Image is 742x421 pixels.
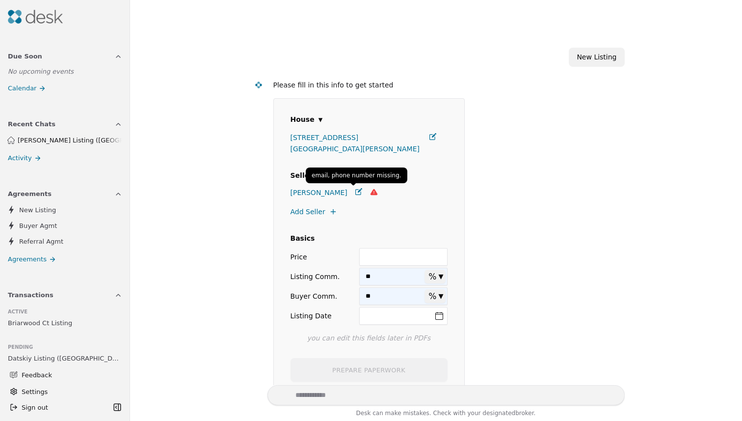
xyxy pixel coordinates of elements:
[438,269,443,283] div: ▾
[291,170,448,181] h3: Seller
[8,254,47,264] span: Agreements
[438,289,443,303] div: ▾
[8,68,74,75] span: No upcoming events
[8,318,72,328] span: Briarwood Ct Listing
[6,399,110,415] button: Sign out
[2,252,128,266] a: Agreements
[291,132,420,143] div: [STREET_ADDRESS]
[22,387,48,397] span: Settings
[291,233,448,244] h3: Basics
[291,187,378,198] div: [PERSON_NAME]
[8,153,32,163] span: Activity
[8,308,122,316] div: Active
[2,115,128,133] button: Recent Chats
[306,168,407,183] div: email, phone number missing.
[19,236,63,247] span: Referral Agmt
[22,370,116,380] span: Feedback
[19,205,56,215] span: New Listing
[8,119,55,129] span: Recent Chats
[8,343,122,351] div: Pending
[291,307,340,325] label: Listing Date
[8,10,63,24] img: Desk
[18,135,122,145] span: [PERSON_NAME] Listing ([GEOGRAPHIC_DATA])
[8,290,53,300] span: Transactions
[291,187,347,198] span: [PERSON_NAME]
[8,189,52,199] span: Agreements
[482,410,515,417] span: designated
[254,81,263,89] img: Desk
[569,48,624,67] div: New Listing
[22,402,48,413] span: Sign out
[291,248,340,266] label: Price
[291,287,340,305] label: Buyer Comm.
[291,206,325,218] span: Add Seller
[8,353,122,364] span: Datskiy Listing ([GEOGRAPHIC_DATA][PERSON_NAME])
[8,51,42,61] span: Due Soon
[2,286,128,304] button: Transactions
[273,80,617,91] div: Please fill in this info to get started
[291,143,420,155] div: [GEOGRAPHIC_DATA][PERSON_NAME]
[3,133,126,147] a: [PERSON_NAME] Listing ([GEOGRAPHIC_DATA])
[2,185,128,203] button: Agreements
[4,366,122,384] button: Feedback
[291,333,448,344] div: you can edit this fields later in PDFs
[267,385,625,405] textarea: Write your prompt here
[2,47,128,65] button: Due Soon
[291,268,340,285] label: Listing Comm.
[8,83,36,93] span: Calendar
[2,81,128,95] a: Calendar
[2,151,128,165] a: Activity
[267,408,625,421] div: Desk can make mistakes. Check with your broker.
[19,221,57,231] span: Buyer Agmt
[6,384,124,399] button: Settings
[318,112,323,126] div: ▾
